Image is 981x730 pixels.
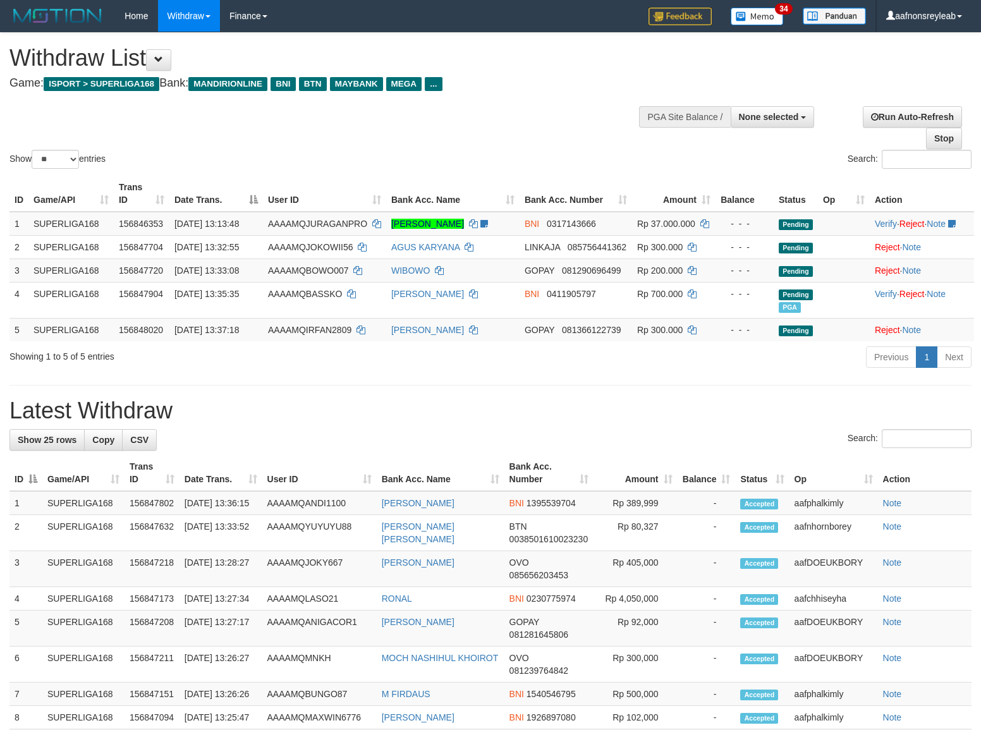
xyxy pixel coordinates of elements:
[525,289,539,299] span: BNI
[740,690,778,700] span: Accepted
[789,587,878,611] td: aafchhiseyha
[870,235,974,259] td: ·
[9,611,42,647] td: 5
[789,491,878,515] td: aafphalkimly
[779,289,813,300] span: Pending
[382,521,454,544] a: [PERSON_NAME] [PERSON_NAME]
[594,515,678,551] td: Rp 80,327
[262,587,377,611] td: AAAAMQLASO21
[883,557,902,568] a: Note
[525,325,554,335] span: GOPAY
[180,611,262,647] td: [DATE] 13:27:17
[9,345,399,363] div: Showing 1 to 5 of 5 entries
[547,289,596,299] span: Copy 0411905797 to clipboard
[716,176,774,212] th: Balance
[883,498,902,508] a: Note
[119,265,163,276] span: 156847720
[9,318,28,341] td: 5
[789,515,878,551] td: aafnhornborey
[9,6,106,25] img: MOTION_logo.png
[509,498,524,508] span: BNI
[42,491,125,515] td: SUPERLIGA168
[180,491,262,515] td: [DATE] 13:36:15
[42,455,125,491] th: Game/API: activate to sort column ascending
[9,150,106,169] label: Show entries
[180,683,262,706] td: [DATE] 13:26:26
[9,491,42,515] td: 1
[386,176,520,212] th: Bank Acc. Name: activate to sort column ascending
[391,219,464,229] a: [PERSON_NAME]
[174,242,239,252] span: [DATE] 13:32:55
[382,593,412,604] a: RONAL
[637,325,683,335] span: Rp 300.000
[92,435,114,445] span: Copy
[525,219,539,229] span: BNI
[740,522,778,533] span: Accepted
[678,491,736,515] td: -
[649,8,712,25] img: Feedback.jpg
[382,557,454,568] a: [PERSON_NAME]
[678,683,736,706] td: -
[594,587,678,611] td: Rp 4,050,000
[391,325,464,335] a: [PERSON_NAME]
[875,242,900,252] a: Reject
[902,242,921,252] a: Note
[28,212,114,236] td: SUPERLIGA168
[9,429,85,451] a: Show 25 rows
[594,647,678,683] td: Rp 300,000
[9,176,28,212] th: ID
[9,515,42,551] td: 2
[678,515,736,551] td: -
[789,611,878,647] td: aafDOEUKBORY
[789,683,878,706] td: aafphalkimly
[84,429,123,451] a: Copy
[547,219,596,229] span: Copy 0317143666 to clipboard
[44,77,159,91] span: ISPORT > SUPERLIGA168
[262,551,377,587] td: AAAAMQJOKY667
[180,515,262,551] td: [DATE] 13:33:52
[527,712,576,722] span: Copy 1926897080 to clipboard
[883,617,902,627] a: Note
[870,318,974,341] td: ·
[382,689,430,699] a: M FIRDAUS
[740,713,778,724] span: Accepted
[28,176,114,212] th: Game/API: activate to sort column ascending
[678,647,736,683] td: -
[119,325,163,335] span: 156848020
[678,706,736,729] td: -
[9,259,28,282] td: 3
[870,212,974,236] td: · ·
[509,521,527,532] span: BTN
[268,219,367,229] span: AAAAMQJURAGANPRO
[391,265,430,276] a: WIBOWO
[42,515,125,551] td: SUPERLIGA168
[174,219,239,229] span: [DATE] 13:13:48
[42,551,125,587] td: SUPERLIGA168
[775,3,792,15] span: 34
[9,587,42,611] td: 4
[562,325,621,335] span: Copy 081366122739 to clipboard
[268,289,342,299] span: AAAAMQBASSKO
[262,611,377,647] td: AAAAMQANIGACOR1
[870,282,974,318] td: · ·
[125,587,180,611] td: 156847173
[632,176,716,212] th: Amount: activate to sort column ascending
[639,106,730,128] div: PGA Site Balance /
[125,647,180,683] td: 156847211
[271,77,295,91] span: BNI
[9,706,42,729] td: 8
[262,491,377,515] td: AAAAMQANDI1100
[509,617,539,627] span: GOPAY
[509,689,524,699] span: BNI
[125,515,180,551] td: 156847632
[678,551,736,587] td: -
[262,515,377,551] td: AAAAMQYUYUYU88
[789,551,878,587] td: aafDOEUKBORY
[262,706,377,729] td: AAAAMQMAXWIN6776
[42,587,125,611] td: SUPERLIGA168
[883,521,902,532] a: Note
[125,491,180,515] td: 156847802
[262,455,377,491] th: User ID: activate to sort column ascending
[721,217,769,230] div: - - -
[594,706,678,729] td: Rp 102,000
